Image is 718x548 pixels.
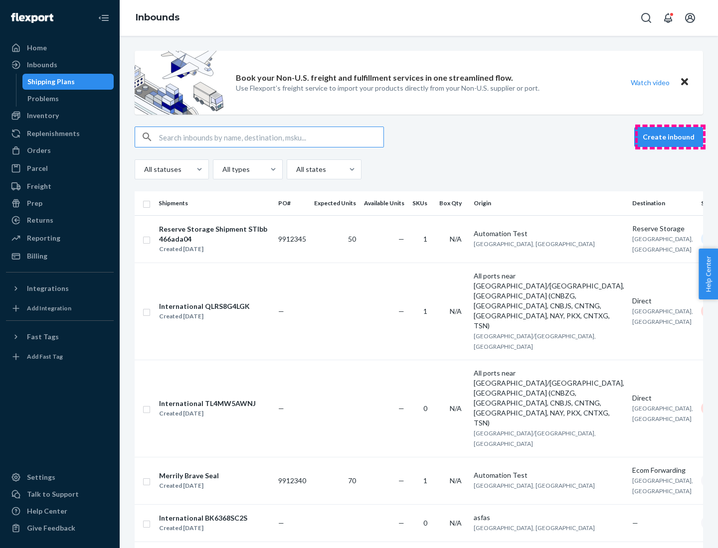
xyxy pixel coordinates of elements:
div: Inventory [27,111,59,121]
span: — [398,519,404,527]
a: Freight [6,178,114,194]
div: Ecom Forwarding [632,465,693,475]
span: N/A [450,476,462,485]
button: Create inbound [634,127,703,147]
button: Close [678,75,691,90]
button: Open Search Box [636,8,656,28]
div: Shipping Plans [27,77,75,87]
button: Open notifications [658,8,678,28]
span: — [632,519,638,527]
div: Give Feedback [27,523,75,533]
span: — [398,476,404,485]
ol: breadcrumbs [128,3,187,32]
span: 50 [348,235,356,243]
td: 9912340 [274,457,310,504]
span: 0 [423,519,427,527]
a: Returns [6,212,114,228]
div: International TL4MW5AWNJ [159,399,256,409]
div: Fast Tags [27,332,59,342]
div: Problems [27,94,59,104]
a: Add Fast Tag [6,349,114,365]
span: 1 [423,476,427,485]
th: PO# [274,191,310,215]
div: Returns [27,215,53,225]
a: Shipping Plans [22,74,114,90]
div: All ports near [GEOGRAPHIC_DATA]/[GEOGRAPHIC_DATA], [GEOGRAPHIC_DATA] (CNBZG, [GEOGRAPHIC_DATA], ... [474,271,624,331]
div: Created [DATE] [159,311,250,321]
span: 70 [348,476,356,485]
td: 9912345 [274,215,310,263]
th: Box Qty [435,191,470,215]
span: 0 [423,404,427,412]
a: Inbounds [136,12,179,23]
span: [GEOGRAPHIC_DATA]/[GEOGRAPHIC_DATA], [GEOGRAPHIC_DATA] [474,429,596,447]
span: — [278,307,284,315]
a: Help Center [6,503,114,519]
span: N/A [450,307,462,315]
button: Integrations [6,280,114,296]
span: [GEOGRAPHIC_DATA]/[GEOGRAPHIC_DATA], [GEOGRAPHIC_DATA] [474,332,596,350]
span: 1 [423,235,427,243]
div: Inbounds [27,60,57,70]
th: Expected Units [310,191,360,215]
th: SKUs [408,191,435,215]
div: Merrily Brave Seal [159,471,219,481]
div: All ports near [GEOGRAPHIC_DATA]/[GEOGRAPHIC_DATA], [GEOGRAPHIC_DATA] (CNBZG, [GEOGRAPHIC_DATA], ... [474,368,624,428]
div: Reserve Storage Shipment STIbb466ada04 [159,224,270,244]
span: N/A [450,235,462,243]
div: Created [DATE] [159,409,256,418]
div: International QLRS8G4LGK [159,301,250,311]
span: N/A [450,404,462,412]
input: Search inbounds by name, destination, msku... [159,127,383,147]
div: Settings [27,472,55,482]
img: Flexport logo [11,13,53,23]
th: Shipments [155,191,274,215]
div: Parcel [27,163,48,173]
div: Help Center [27,506,67,516]
p: Book your Non-U.S. freight and fulfillment services in one streamlined flow. [236,72,513,84]
a: Inventory [6,108,114,124]
div: Reserve Storage [632,224,693,234]
div: Add Fast Tag [27,352,63,361]
div: International BK6368SC2S [159,513,247,523]
a: Add Integration [6,300,114,316]
span: [GEOGRAPHIC_DATA], [GEOGRAPHIC_DATA] [632,477,693,495]
div: Add Integration [27,304,71,312]
div: Automation Test [474,470,624,480]
span: — [278,519,284,527]
div: Freight [27,181,51,191]
span: — [398,307,404,315]
span: [GEOGRAPHIC_DATA], [GEOGRAPHIC_DATA] [474,524,595,532]
span: [GEOGRAPHIC_DATA], [GEOGRAPHIC_DATA] [632,235,693,253]
span: [GEOGRAPHIC_DATA], [GEOGRAPHIC_DATA] [474,482,595,489]
div: Integrations [27,283,69,293]
div: Direct [632,296,693,306]
div: Created [DATE] [159,523,247,533]
span: — [278,404,284,412]
div: Home [27,43,47,53]
p: Use Flexport’s freight service to import your products directly from your Non-U.S. supplier or port. [236,83,539,93]
a: Settings [6,469,114,485]
div: Prep [27,198,42,208]
button: Open account menu [680,8,700,28]
button: Watch video [624,75,676,90]
button: Give Feedback [6,520,114,536]
a: Billing [6,248,114,264]
span: [GEOGRAPHIC_DATA], [GEOGRAPHIC_DATA] [632,405,693,422]
th: Origin [470,191,628,215]
button: Fast Tags [6,329,114,345]
div: Created [DATE] [159,244,270,254]
div: asfas [474,513,624,523]
span: [GEOGRAPHIC_DATA], [GEOGRAPHIC_DATA] [632,307,693,325]
a: Problems [22,91,114,107]
span: — [398,404,404,412]
div: Replenishments [27,129,80,138]
div: Talk to Support [27,489,79,499]
span: [GEOGRAPHIC_DATA], [GEOGRAPHIC_DATA] [474,240,595,248]
input: All types [221,164,222,174]
button: Help Center [699,249,718,299]
input: All statuses [143,164,144,174]
div: Orders [27,145,51,155]
th: Available Units [360,191,408,215]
